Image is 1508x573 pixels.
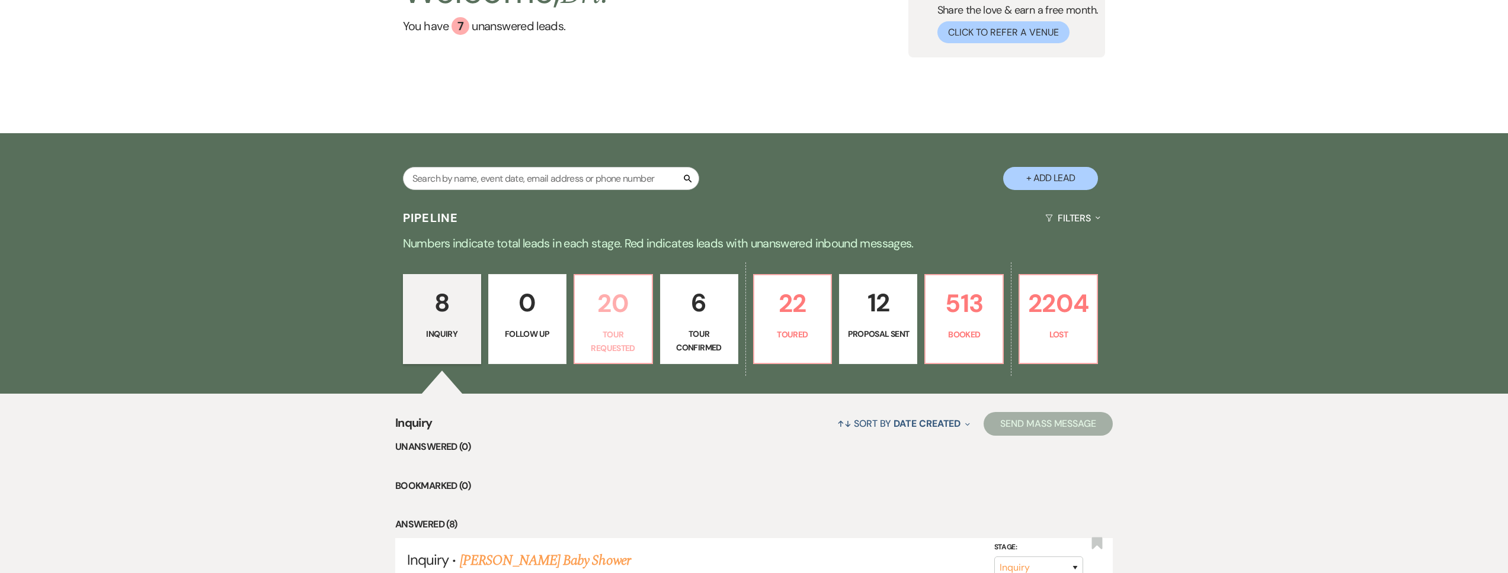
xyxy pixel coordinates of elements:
[761,328,824,341] p: Toured
[411,327,473,340] p: Inquiry
[933,328,995,341] p: Booked
[452,17,469,35] div: 7
[403,274,481,364] a: 8Inquiry
[407,551,449,569] span: Inquiry
[847,283,910,323] p: 12
[403,17,609,35] a: You have 7 unanswered leads.
[668,283,731,323] p: 6
[1019,274,1098,364] a: 2204Lost
[395,439,1113,455] li: Unanswered (0)
[753,274,833,364] a: 22Toured
[847,327,910,340] p: Proposal Sent
[660,274,738,364] a: 6Tour Confirmed
[1027,284,1090,323] p: 2204
[984,412,1113,436] button: Send Mass Message
[460,550,630,571] a: [PERSON_NAME] Baby Shower
[1027,328,1090,341] p: Lost
[395,517,1113,532] li: Answered (8)
[933,284,995,323] p: 513
[668,327,731,354] p: Tour Confirmed
[403,167,699,190] input: Search by name, event date, email address or phone number
[582,284,645,323] p: 20
[403,210,459,226] h3: Pipeline
[582,328,645,355] p: Tour Requested
[395,414,433,439] span: Inquiry
[1003,167,1098,190] button: + Add Lead
[924,274,1004,364] a: 513Booked
[837,417,851,430] span: ↑↓
[937,21,1070,43] button: Click to Refer a Venue
[395,478,1113,494] li: Bookmarked (0)
[994,541,1083,554] label: Stage:
[496,283,559,323] p: 0
[833,408,975,439] button: Sort By Date Created
[894,417,960,430] span: Date Created
[488,274,566,364] a: 0Follow Up
[1040,202,1105,234] button: Filters
[574,274,653,364] a: 20Tour Requested
[839,274,917,364] a: 12Proposal Sent
[761,284,824,323] p: 22
[328,234,1181,253] p: Numbers indicate total leads in each stage. Red indicates leads with unanswered inbound messages.
[411,283,473,323] p: 8
[496,327,559,340] p: Follow Up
